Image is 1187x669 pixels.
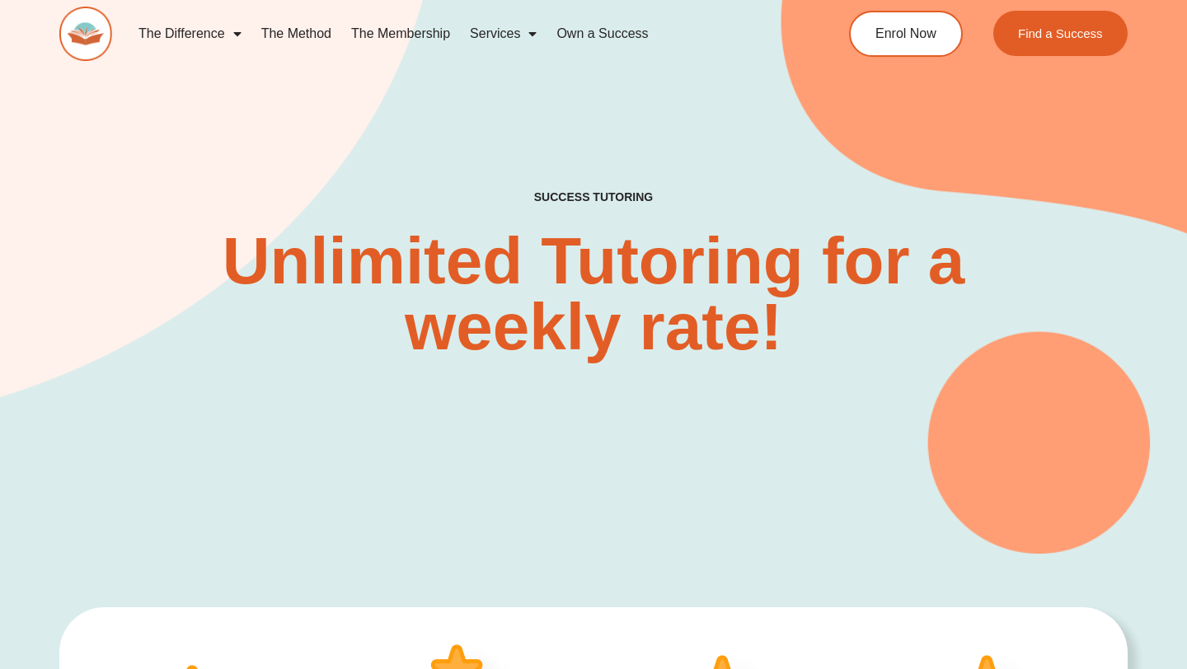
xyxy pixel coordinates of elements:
[251,15,341,53] a: The Method
[129,228,1058,360] h2: Unlimited Tutoring for a weekly rate!
[849,11,963,57] a: Enrol Now
[547,15,658,53] a: Own a Success
[460,15,547,53] a: Services
[1018,27,1103,40] span: Find a Success
[435,190,752,204] h4: SUCCESS TUTORING​
[129,15,251,53] a: The Difference
[993,11,1128,56] a: Find a Success
[129,15,788,53] nav: Menu
[875,27,936,40] span: Enrol Now
[341,15,460,53] a: The Membership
